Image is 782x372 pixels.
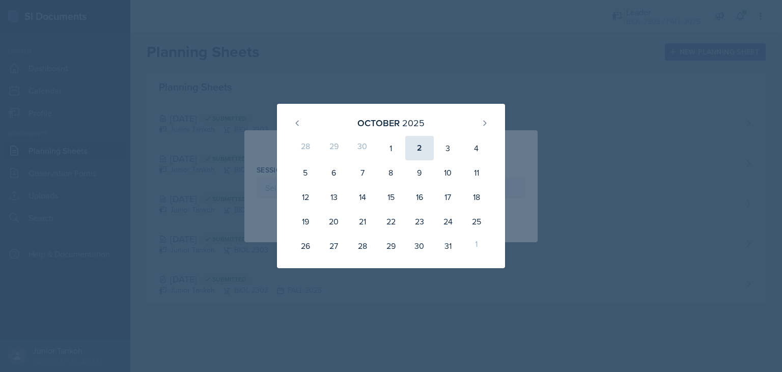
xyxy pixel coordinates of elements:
[434,136,462,160] div: 3
[434,209,462,234] div: 24
[462,136,491,160] div: 4
[348,234,377,258] div: 28
[462,209,491,234] div: 25
[377,136,405,160] div: 1
[434,234,462,258] div: 31
[377,185,405,209] div: 15
[320,209,348,234] div: 20
[320,185,348,209] div: 13
[462,185,491,209] div: 18
[377,234,405,258] div: 29
[462,234,491,258] div: 1
[405,185,434,209] div: 16
[320,136,348,160] div: 29
[462,160,491,185] div: 11
[291,185,320,209] div: 12
[405,136,434,160] div: 2
[357,116,400,130] div: October
[377,160,405,185] div: 8
[434,185,462,209] div: 17
[402,116,425,130] div: 2025
[291,160,320,185] div: 5
[348,136,377,160] div: 30
[291,209,320,234] div: 19
[348,209,377,234] div: 21
[320,234,348,258] div: 27
[405,234,434,258] div: 30
[348,185,377,209] div: 14
[348,160,377,185] div: 7
[434,160,462,185] div: 10
[377,209,405,234] div: 22
[320,160,348,185] div: 6
[291,136,320,160] div: 28
[291,234,320,258] div: 26
[405,160,434,185] div: 9
[405,209,434,234] div: 23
